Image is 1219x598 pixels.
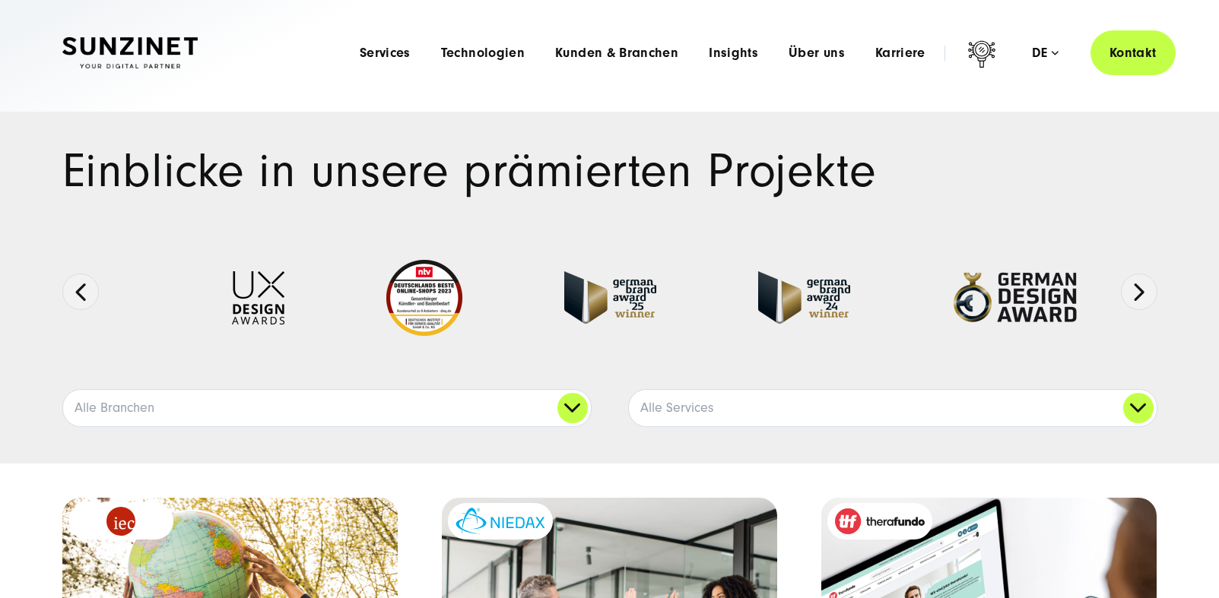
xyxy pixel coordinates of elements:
[63,390,591,426] a: Alle Branchen
[441,46,525,61] a: Technologien
[386,260,462,336] img: Deutschlands beste Online Shops 2023 - boesner - Kunde - SUNZINET
[360,46,411,61] a: Services
[709,46,758,61] a: Insights
[758,271,850,324] img: German-Brand-Award - fullservice digital agentur SUNZINET
[835,508,925,534] img: therafundo_10-2024_logo_2c
[1090,30,1176,75] a: Kontakt
[456,508,545,534] img: niedax-logo
[62,37,198,69] img: SUNZINET Full Service Digital Agentur
[1121,274,1157,310] button: Next
[232,271,284,324] img: UX-Design-Awards - fullservice digital agentur SUNZINET
[952,271,1078,324] img: German-Design-Award - fullservice digital agentur SUNZINET
[555,46,678,61] a: Kunden & Branchen
[62,148,1157,195] h1: Einblicke in unsere prämierten Projekte
[875,46,925,61] a: Karriere
[789,46,845,61] a: Über uns
[629,390,1157,426] a: Alle Services
[564,271,656,324] img: German Brand Award winner 2025 - Full Service Digital Agentur SUNZINET
[1032,46,1059,61] div: de
[106,507,135,536] img: logo_IEC
[62,274,99,310] button: Previous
